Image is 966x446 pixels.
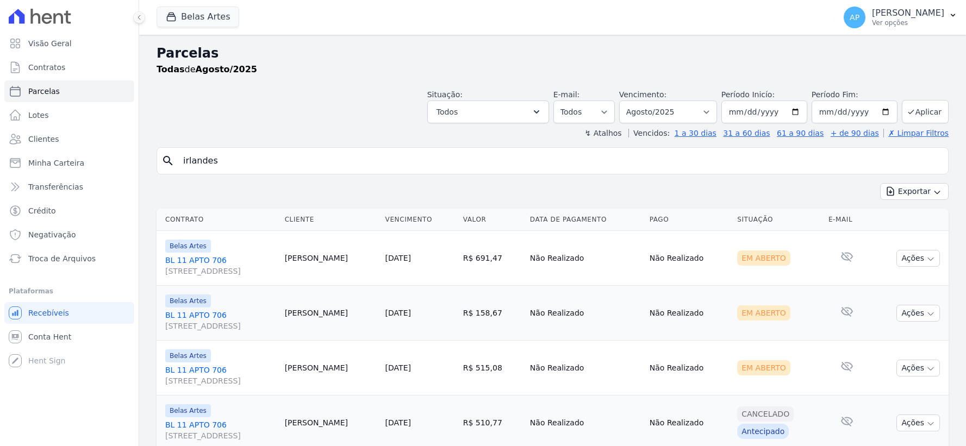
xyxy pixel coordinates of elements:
th: Contrato [157,209,281,231]
span: Belas Artes [165,404,211,417]
th: Valor [459,209,526,231]
a: Lotes [4,104,134,126]
a: [DATE] [385,363,411,372]
span: Transferências [28,181,83,192]
td: Não Realizado [526,341,645,395]
a: Contratos [4,56,134,78]
a: Troca de Arquivos [4,248,134,269]
span: Clientes [28,134,59,145]
span: Conta Hent [28,331,71,342]
a: ✗ Limpar Filtros [883,129,949,137]
a: Crédito [4,200,134,222]
span: AP [850,14,859,21]
label: Período Fim: [812,89,898,100]
span: Belas Artes [165,240,211,253]
a: + de 90 dias [831,129,879,137]
strong: Agosto/2025 [196,64,257,74]
i: search [161,154,174,167]
span: Minha Carteira [28,158,84,168]
a: [DATE] [385,254,411,262]
td: [PERSON_NAME] [281,286,381,341]
span: Visão Geral [28,38,72,49]
button: Ações [896,250,940,267]
div: Plataformas [9,285,130,298]
th: Data de Pagamento [526,209,645,231]
th: Vencimento [381,209,459,231]
div: Em Aberto [737,250,790,266]
div: Em Aberto [737,360,790,375]
div: Em Aberto [737,305,790,321]
span: [STREET_ADDRESS] [165,321,276,331]
td: [PERSON_NAME] [281,231,381,286]
a: Transferências [4,176,134,198]
input: Buscar por nome do lote ou do cliente [177,150,944,172]
a: Conta Hent [4,326,134,348]
td: Não Realizado [645,341,733,395]
td: R$ 691,47 [459,231,526,286]
button: Aplicar [902,100,949,123]
a: Recebíveis [4,302,134,324]
button: Ações [896,305,940,322]
span: Belas Artes [165,294,211,307]
td: Não Realizado [526,231,645,286]
h2: Parcelas [157,43,949,63]
button: Todos [427,100,549,123]
p: Ver opções [872,18,944,27]
a: 61 a 90 dias [777,129,824,137]
th: E-mail [824,209,870,231]
td: Não Realizado [645,231,733,286]
a: 1 a 30 dias [675,129,716,137]
label: Período Inicío: [721,90,775,99]
label: Vencimento: [619,90,666,99]
label: Situação: [427,90,463,99]
span: Troca de Arquivos [28,253,96,264]
th: Situação [733,209,824,231]
a: Clientes [4,128,134,150]
span: Contratos [28,62,65,73]
span: [STREET_ADDRESS] [165,430,276,441]
a: Parcelas [4,80,134,102]
span: Parcelas [28,86,60,97]
span: Crédito [28,205,56,216]
strong: Todas [157,64,185,74]
td: [PERSON_NAME] [281,341,381,395]
th: Pago [645,209,733,231]
a: BL 11 APTO 706[STREET_ADDRESS] [165,310,276,331]
span: Negativação [28,229,76,240]
button: Ações [896,360,940,376]
a: BL 11 APTO 706[STREET_ADDRESS] [165,255,276,277]
label: E-mail: [553,90,580,99]
span: Lotes [28,110,49,121]
p: [PERSON_NAME] [872,8,944,18]
span: [STREET_ADDRESS] [165,266,276,277]
span: Recebíveis [28,307,69,318]
a: [DATE] [385,309,411,317]
td: Não Realizado [526,286,645,341]
td: R$ 158,67 [459,286,526,341]
div: Cancelado [737,406,794,422]
label: Vencidos: [628,129,670,137]
span: Todos [437,105,458,118]
th: Cliente [281,209,381,231]
a: Negativação [4,224,134,246]
a: BL 11 APTO 706[STREET_ADDRESS] [165,419,276,441]
td: Não Realizado [645,286,733,341]
button: Belas Artes [157,7,239,27]
button: AP [PERSON_NAME] Ver opções [835,2,966,33]
td: R$ 515,08 [459,341,526,395]
label: ↯ Atalhos [584,129,621,137]
a: [DATE] [385,418,411,427]
a: Visão Geral [4,33,134,54]
a: Minha Carteira [4,152,134,174]
span: [STREET_ADDRESS] [165,375,276,386]
button: Ações [896,414,940,431]
div: Antecipado [737,424,789,439]
a: 31 a 60 dias [723,129,770,137]
button: Exportar [880,183,949,200]
p: de [157,63,257,76]
a: BL 11 APTO 706[STREET_ADDRESS] [165,365,276,386]
span: Belas Artes [165,349,211,362]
